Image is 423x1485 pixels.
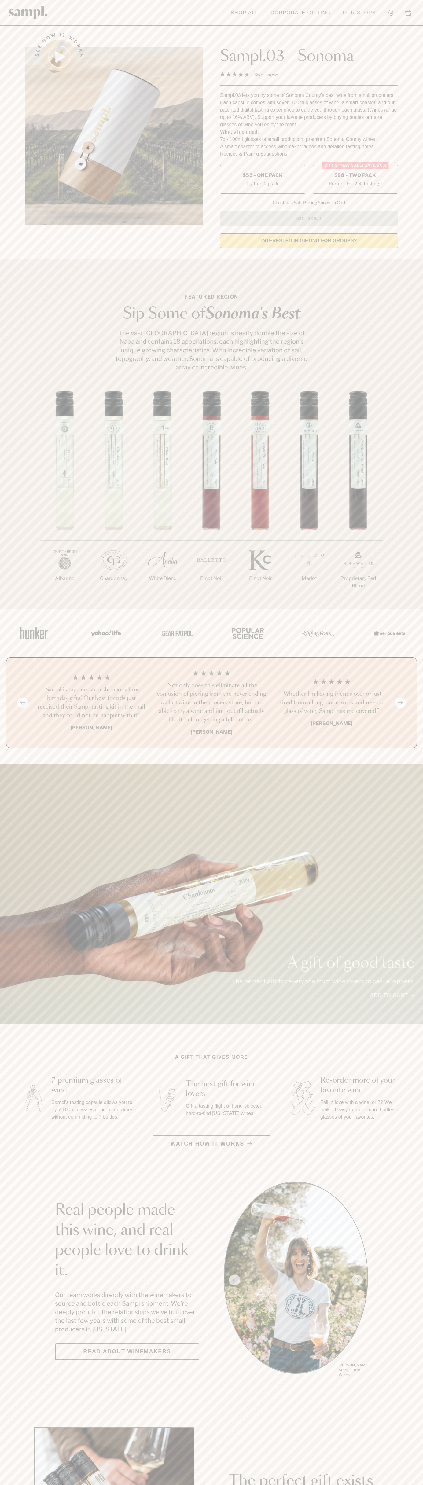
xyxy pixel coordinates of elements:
h3: “Not only does this eliminate all the confusion of picking from the never ending wall of wine in ... [156,681,267,724]
button: Sold Out [220,211,398,226]
ul: carousel [224,1182,368,1378]
img: Sampl logo [9,6,48,19]
img: Artboard_4_28b4d326-c26e-48f9-9c80-911f17d6414e_x450.png [229,620,265,646]
p: Proprietary Red Blend [334,575,383,589]
a: Corporate Gifting [267,6,334,20]
li: 2 / 4 [156,670,267,736]
li: Recipes & Pairing Suggestions [220,150,398,158]
li: A smart coaster to access winemaker videos and detailed tasting notes. [220,143,398,150]
h3: Re-order more of your favorite wine [320,1076,403,1095]
li: 1 / 4 [36,670,147,736]
div: Christmas SALE! Save 20% [322,162,389,169]
button: Next slide [395,698,406,708]
li: 6 / 7 [285,391,334,602]
small: Try the Capsule [246,180,280,187]
p: Fall in love with a wine, or 7? We make it easy to order more bottles or glasses of your favorites. [320,1099,403,1121]
div: 136Reviews [220,71,279,79]
span: Reviews [260,72,279,78]
b: [PERSON_NAME] [311,721,352,726]
p: Merlot [285,575,334,582]
p: Our team works directly with the winemakers to source and bottle each Sampl shipment. We’re deepl... [55,1291,199,1333]
img: Artboard_7_5b34974b-f019-449e-91fb-745f8d0877ee_x450.png [370,620,407,646]
span: $88 - Two Pack [334,172,376,179]
h3: “Sampl is my one-stop shop for all my birthday gifts! Our best friends just received their Sampl ... [36,686,147,720]
a: interested in gifting for groups? [220,233,398,248]
img: Sampl.03 - Sonoma [25,47,203,225]
a: Our Story [340,6,379,20]
button: Watch how it works [153,1135,270,1152]
p: Featured Region [114,293,309,301]
a: Shop All [228,6,261,20]
p: The perfect gift for everyone from wine lovers to casual sippers. [232,977,414,985]
li: 2 / 7 [89,391,138,602]
li: 5 / 7 [236,391,285,602]
img: Artboard_5_7fdae55a-36fd-43f7-8bfd-f74a06a2878e_x450.png [158,620,194,646]
h3: The best gift for wine lovers [186,1079,269,1099]
div: Sampl.03 lets you try some of Sonoma County's best wine from small producers. Each capsule comes ... [220,92,398,128]
li: 3 / 7 [138,391,187,602]
span: $55 - One Pack [243,172,283,179]
p: Albarino [40,575,89,582]
p: White Blend [138,575,187,582]
p: Chardonnay [89,575,138,582]
p: The vast [GEOGRAPHIC_DATA] region is nearly double the size of Napa and contains 18 appellations,... [114,329,309,372]
h3: “Whether I'm having friends over or just tired from a long day at work and need a glass of wine, ... [276,690,387,716]
li: Christmas Sale Pricing Shown In Cart [270,200,348,205]
b: [PERSON_NAME] [71,725,112,731]
p: Pinot Noir [187,575,236,582]
h1: Sampl.03 - Sonoma [220,47,398,66]
h2: Sip Some of [114,307,309,321]
button: Previous slide [17,698,28,708]
li: 7x - 100ml glasses of small production, premium Sonoma County wines [220,136,398,143]
li: 4 / 7 [187,391,236,602]
li: 1 / 7 [40,391,89,602]
p: [PERSON_NAME] Sutro, Sutro Wines [339,1363,368,1377]
div: slide 1 [224,1182,368,1378]
a: Add to cart [370,992,414,1000]
b: [PERSON_NAME] [191,729,232,735]
img: Artboard_3_0b291449-6e8c-4d07-b2c2-3f3601a19cd1_x450.png [300,620,336,646]
p: Pinot Noir [236,575,285,582]
h2: Real people made this wine, and real people love to drink it. [55,1200,199,1281]
img: Artboard_1_c8cd28af-0030-4af1-819c-248e302c7f06_x450.png [16,620,53,646]
small: Perfect For 2-4 Tastings [329,180,381,187]
strong: What’s Included: [220,129,259,134]
em: Sonoma's Best [205,307,300,321]
h2: A gift that gives more [175,1054,248,1061]
button: See how it works [42,40,76,74]
p: Sampl's tasting capsule allows you to try 7 100ml glasses of premium wines without committing to ... [51,1099,134,1121]
li: 7 / 7 [334,391,383,609]
p: A gift of good taste [232,956,414,971]
img: Artboard_6_04f9a106-072f-468a-bdd7-f11783b05722_x450.png [87,620,123,646]
span: 136 [252,72,260,78]
p: Gift a tasting flight of hand-selected, hard-to-find [US_STATE] wines. [186,1102,269,1117]
h3: 7 premium glasses of wine [51,1076,134,1095]
a: Read about Winemakers [55,1343,199,1360]
li: 3 / 4 [276,670,387,736]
